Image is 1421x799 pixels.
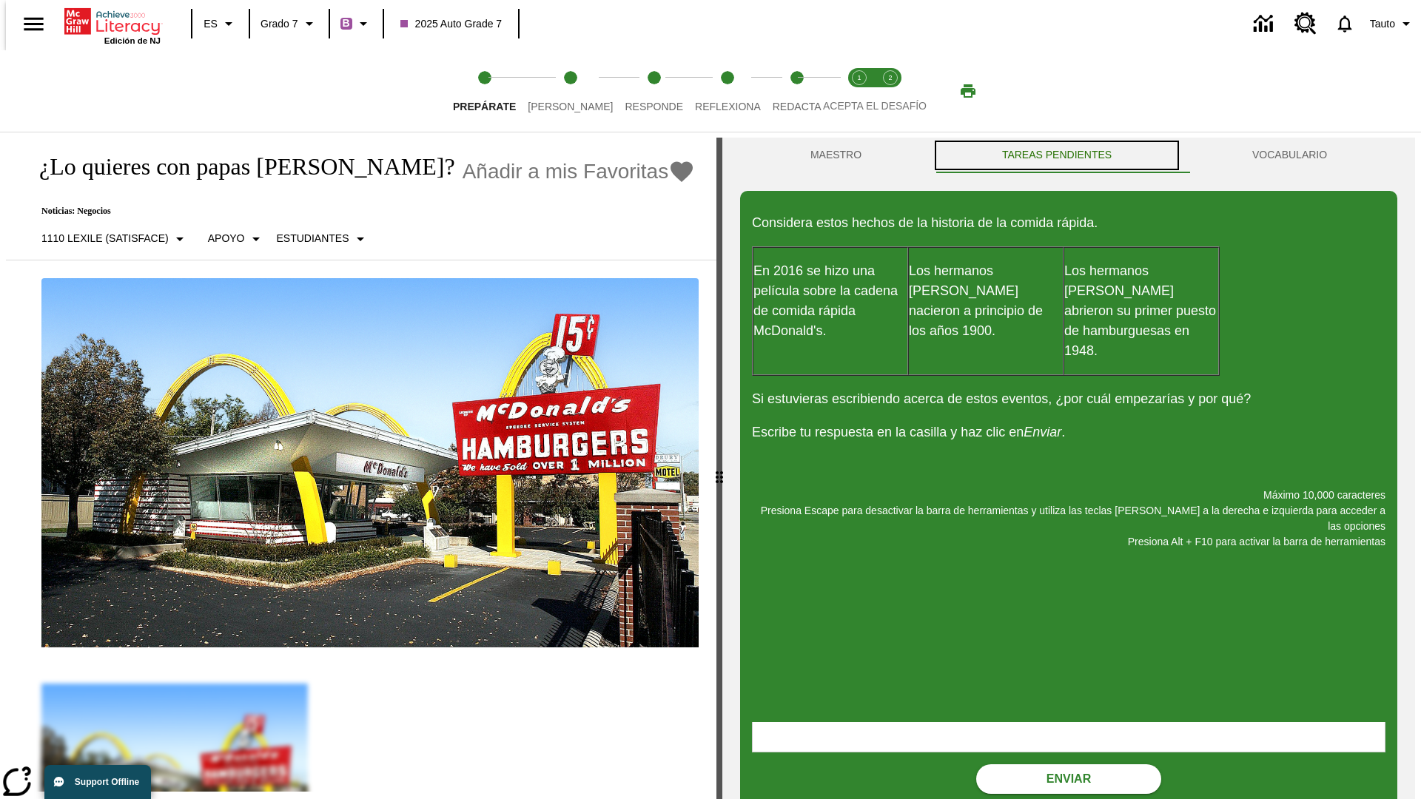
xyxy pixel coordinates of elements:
div: activity [722,138,1415,799]
p: 1110 Lexile (Satisface) [41,231,169,246]
button: Acepta el desafío contesta step 2 of 2 [869,50,912,132]
button: Responde step 3 of 5 [613,50,695,132]
a: Centro de información [1245,4,1286,44]
span: Redacta [773,101,822,112]
p: Los hermanos [PERSON_NAME] nacieron a principio de los años 1900. [909,261,1063,341]
span: ES [204,16,218,32]
span: Prepárate [453,101,516,112]
div: reading [6,138,716,792]
button: Abrir el menú lateral [12,2,56,46]
em: Enviar [1024,425,1061,439]
div: Instructional Panel Tabs [740,138,1397,173]
span: Grado 7 [261,16,298,32]
p: Presiona Alt + F10 para activar la barra de herramientas [752,534,1385,550]
button: Boost El color de la clase es morado/púrpura. Cambiar el color de la clase. [335,10,378,37]
p: Apoyo [208,231,245,246]
button: Redacta step 5 of 5 [761,50,833,132]
span: 2025 Auto Grade 7 [400,16,503,32]
h1: ¿Lo quieres con papas [PERSON_NAME]? [24,153,455,181]
span: B [343,14,350,33]
p: Presiona Escape para desactivar la barra de herramientas y utiliza las teclas [PERSON_NAME] a la ... [752,503,1385,534]
a: Centro de recursos, Se abrirá en una pestaña nueva. [1286,4,1326,44]
div: Pulsa la tecla de intro o la barra espaciadora y luego presiona las flechas de derecha e izquierd... [716,138,722,799]
button: Support Offline [44,765,151,799]
button: TAREAS PENDIENTES [932,138,1182,173]
button: Maestro [740,138,932,173]
span: ACEPTA EL DESAFÍO [823,100,927,112]
span: Añadir a mis Favoritas [463,160,669,183]
div: Portada [64,5,161,45]
p: Considera estos hechos de la historia de la comida rápida. [752,213,1385,233]
button: Acepta el desafío lee step 1 of 2 [838,50,881,132]
span: Reflexiona [695,101,761,112]
text: 1 [857,74,861,81]
button: Añadir a mis Favoritas - ¿Lo quieres con papas fritas? [463,158,696,184]
button: Imprimir [944,78,992,104]
img: Uno de los primeros locales de McDonald's, con el icónico letrero rojo y los arcos amarillos. [41,278,699,648]
span: Tauto [1370,16,1395,32]
button: VOCABULARIO [1182,138,1397,173]
span: Edición de NJ [104,36,161,45]
body: Máximo 10,000 caracteres Presiona Escape para desactivar la barra de herramientas y utiliza las t... [6,12,216,25]
button: Enviar [976,764,1161,794]
p: En 2016 se hizo una película sobre la cadena de comida rápida McDonald's. [753,261,907,341]
p: Noticias: Negocios [24,206,695,217]
button: Lee step 2 of 5 [516,50,625,132]
span: [PERSON_NAME] [528,101,613,112]
p: Estudiantes [277,231,349,246]
button: Seleccione Lexile, 1110 Lexile (Satisface) [36,226,195,252]
button: Seleccionar estudiante [271,226,375,252]
p: Los hermanos [PERSON_NAME] abrieron su primer puesto de hamburguesas en 1948. [1064,261,1218,361]
button: Prepárate step 1 of 5 [441,50,528,132]
text: 2 [888,74,892,81]
button: Grado: Grado 7, Elige un grado [255,10,324,37]
a: Notificaciones [1326,4,1364,43]
button: Lenguaje: ES, Selecciona un idioma [197,10,244,37]
p: Si estuvieras escribiendo acerca de estos eventos, ¿por cuál empezarías y por qué? [752,389,1385,409]
span: Support Offline [75,777,139,787]
span: Responde [625,101,683,112]
button: Perfil/Configuración [1364,10,1421,37]
p: Escribe tu respuesta en la casilla y haz clic en . [752,422,1385,442]
p: Máximo 10,000 caracteres [752,488,1385,503]
button: Tipo de apoyo, Apoyo [202,226,271,252]
button: Reflexiona step 4 of 5 [683,50,773,132]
